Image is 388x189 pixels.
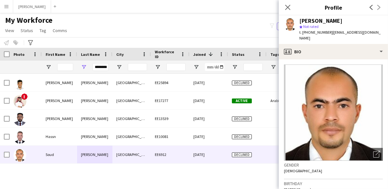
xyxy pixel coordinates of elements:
span: My Workforce [5,15,52,25]
button: Open Filter Menu [270,64,276,70]
div: [PERSON_NAME] [77,92,112,109]
div: EE17277 [151,92,190,109]
span: t. [PHONE_NUMBER] [299,30,333,35]
div: EE6912 [151,146,190,163]
app-action-btn: Advanced filters [27,39,34,47]
span: Not rated [303,24,319,29]
span: Status [232,52,244,57]
button: Open Filter Menu [116,64,122,70]
img: Abdulaziz Suleiman [13,95,26,108]
span: Declined [232,81,252,85]
span: Declined [232,134,252,139]
button: [PERSON_NAME] [13,0,51,13]
a: Status [18,26,36,35]
span: Tag [40,28,46,33]
div: [PERSON_NAME] [299,18,342,24]
h3: Gender [284,162,383,168]
img: Soud Suleiman [13,149,26,162]
div: [DATE] [190,146,228,163]
div: [GEOGRAPHIC_DATA] [112,146,151,163]
img: Ahmed Suleiman [13,113,26,126]
input: First Name Filter Input [57,63,73,71]
span: Last Name [81,52,100,57]
div: [GEOGRAPHIC_DATA] [112,92,151,109]
span: Photo [13,52,24,57]
span: [DEMOGRAPHIC_DATA] [284,168,322,173]
button: Everyone5,727 [277,22,309,30]
button: Open Filter Menu [193,64,199,70]
button: Open Filter Menu [232,64,238,70]
input: Joined Filter Input [205,63,224,71]
span: Joined [193,52,206,57]
div: [PERSON_NAME] [77,74,112,91]
span: Comms [53,28,67,33]
div: [PERSON_NAME] [42,110,77,127]
button: Open Filter Menu [155,64,161,70]
span: Workforce ID [155,49,178,59]
span: ! [21,93,28,100]
span: | [EMAIL_ADDRESS][DOMAIN_NAME] [299,30,381,40]
h3: Birthday [284,181,383,186]
span: View [5,28,14,33]
img: Crew avatar or photo [284,64,383,161]
div: [PERSON_NAME] [42,92,77,109]
div: [DATE] [190,74,228,91]
div: [PERSON_NAME] [77,128,112,145]
input: Status Filter Input [243,63,263,71]
span: Status [21,28,33,33]
span: Tags [270,52,279,57]
a: View [3,26,17,35]
span: City [116,52,124,57]
div: EE10081 [151,128,190,145]
div: [PERSON_NAME] [77,146,112,163]
div: [PERSON_NAME] [42,74,77,91]
span: Active [232,99,252,103]
input: Workforce ID Filter Input [166,63,186,71]
div: [GEOGRAPHIC_DATA] [112,128,151,145]
div: Soud [42,146,77,163]
input: Last Name Filter Input [93,63,109,71]
span: First Name [46,52,65,57]
div: [PERSON_NAME] [77,110,112,127]
span: Declined [232,116,252,121]
div: Hassn [42,128,77,145]
div: [DATE] [190,128,228,145]
button: Open Filter Menu [46,64,51,70]
a: Tag [37,26,49,35]
img: Hassn Suleiman [13,131,26,144]
div: EE25894 [151,74,190,91]
input: City Filter Input [128,63,147,71]
div: Bio [279,44,388,59]
span: Declined [232,152,252,157]
div: [DATE] [190,110,228,127]
div: [DATE] [190,92,228,109]
h3: Profile [279,3,388,12]
div: EE13539 [151,110,190,127]
div: Open photos pop-in [370,148,383,161]
button: Open Filter Menu [81,64,87,70]
div: [GEOGRAPHIC_DATA] [112,74,151,91]
a: Comms [50,26,70,35]
div: [GEOGRAPHIC_DATA] [112,110,151,127]
div: Arabic Speaker, Done by [PERSON_NAME], Health & Safety, Hospitality & Guest Relations, Marketing [267,92,360,109]
img: Mohamed Suleiman [13,77,26,90]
